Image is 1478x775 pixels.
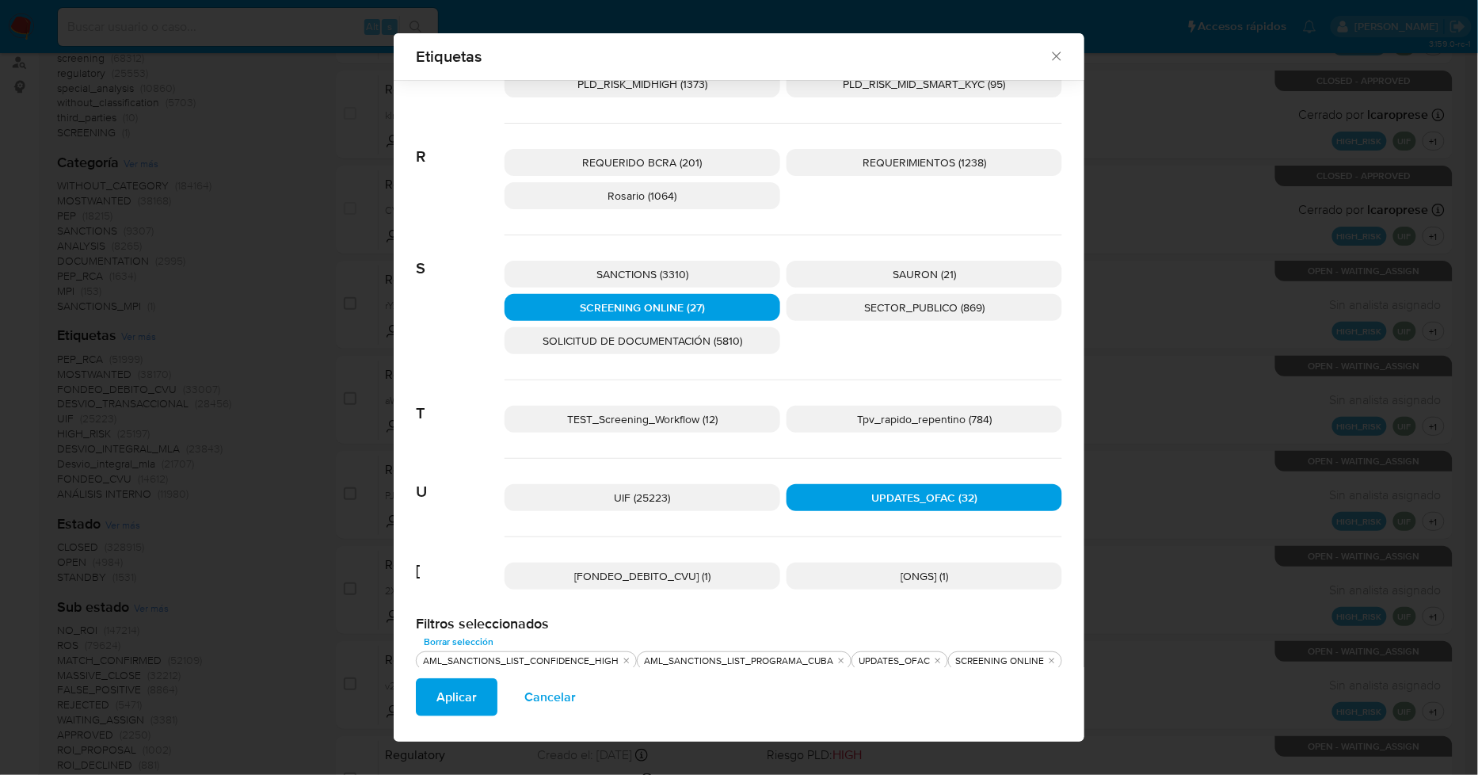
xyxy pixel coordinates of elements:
[855,655,933,668] div: UPDATES_OFAC
[436,680,477,715] span: Aplicar
[641,655,836,668] div: AML_SANCTIONS_LIST_PROGRAMA_CUBA
[505,294,780,321] div: SCREENING ONLINE (27)
[787,406,1062,433] div: Tpv_rapido_repentino (784)
[574,568,710,584] span: [FONDEO_DEBITO_CVU] (1)
[787,294,1062,321] div: SECTOR_PUBLICO (869)
[504,678,596,716] button: Cancelar
[931,655,944,667] button: quitar UPDATES_OFAC
[580,300,705,315] span: SCREENING ONLINE (27)
[524,680,576,715] span: Cancelar
[787,261,1062,288] div: SAURON (21)
[1049,48,1063,63] button: Cerrar
[864,300,985,315] span: SECTOR_PUBLICO (869)
[1046,655,1058,667] button: quitar SCREENING ONLINE
[505,261,780,288] div: SANCTIONS (3310)
[424,634,493,650] span: Borrar selección
[608,188,677,204] span: Rosario (1064)
[416,678,497,716] button: Aplicar
[416,124,505,166] span: R
[416,235,505,278] span: S
[901,568,948,584] span: [ONGS] (1)
[416,48,1049,64] span: Etiquetas
[505,182,780,209] div: Rosario (1064)
[787,563,1062,590] div: [ONGS] (1)
[620,655,633,667] button: quitar AML_SANCTIONS_LIST_CONFIDENCE_HIGH
[416,459,505,502] span: U
[505,149,780,176] div: REQUERIDO BCRA (201)
[787,71,1062,97] div: PLD_RISK_MID_SMART_KYC (95)
[893,266,956,282] span: SAURON (21)
[567,411,718,427] span: TEST_Screening_Workflow (12)
[577,76,707,92] span: PLD_RISK_MIDHIGH (1373)
[844,76,1006,92] span: PLD_RISK_MID_SMART_KYC (95)
[952,655,1047,668] div: SCREENING ONLINE
[596,266,688,282] span: SANCTIONS (3310)
[787,484,1062,511] div: UPDATES_OFAC (32)
[583,155,703,170] span: REQUERIDO BCRA (201)
[416,632,501,651] button: Borrar selección
[871,490,977,506] span: UPDATES_OFAC (32)
[505,71,780,97] div: PLD_RISK_MIDHIGH (1373)
[420,655,622,668] div: AML_SANCTIONS_LIST_CONFIDENCE_HIGH
[615,490,671,506] span: UIF (25223)
[857,411,992,427] span: Tpv_rapido_repentino (784)
[505,327,780,354] div: SOLICITUD DE DOCUMENTACIÓN (5810)
[863,155,986,170] span: REQUERIMIENTOS (1238)
[835,655,848,667] button: quitar AML_SANCTIONS_LIST_PROGRAMA_CUBA
[505,406,780,433] div: TEST_Screening_Workflow (12)
[416,380,505,423] span: T
[416,537,505,580] span: [
[543,333,742,349] span: SOLICITUD DE DOCUMENTACIÓN (5810)
[505,484,780,511] div: UIF (25223)
[416,615,1062,632] h2: Filtros seleccionados
[505,563,780,590] div: [FONDEO_DEBITO_CVU] (1)
[787,149,1062,176] div: REQUERIMIENTOS (1238)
